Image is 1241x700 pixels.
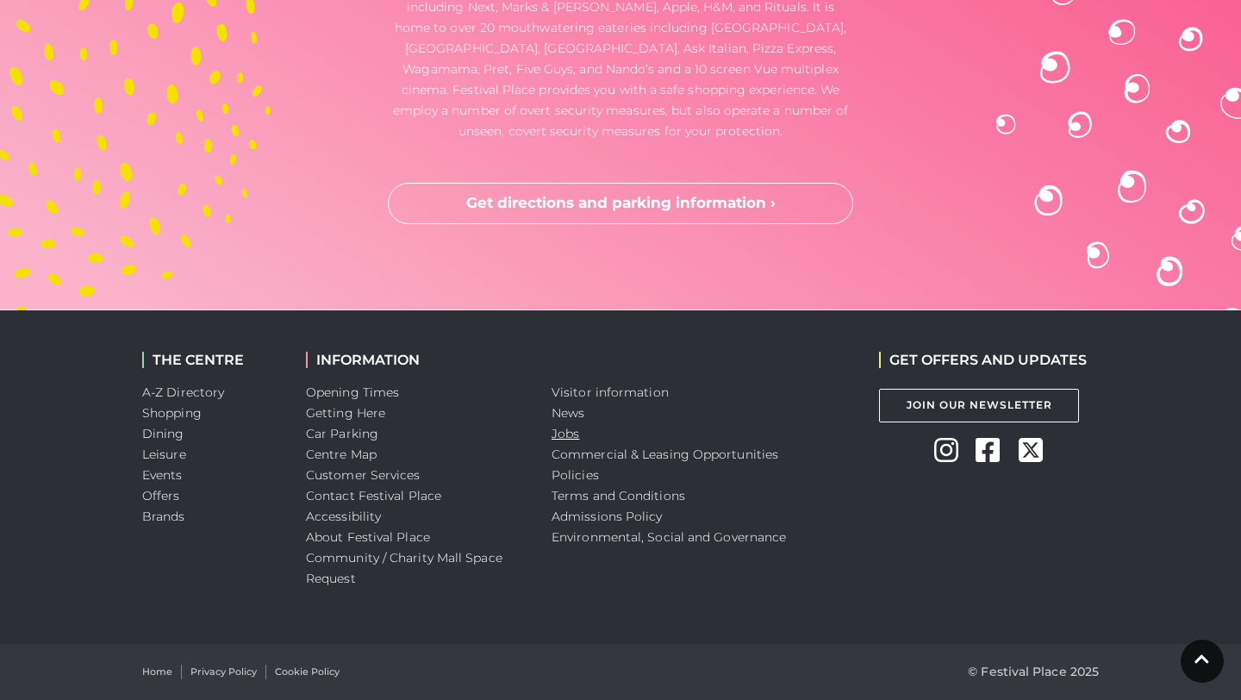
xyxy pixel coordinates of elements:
a: Admissions Policy [552,509,663,524]
a: Customer Services [306,467,421,483]
a: Home [142,665,172,679]
a: News [552,405,584,421]
h2: GET OFFERS AND UPDATES [879,352,1087,368]
a: Getting Here [306,405,385,421]
a: Shopping [142,405,202,421]
a: Privacy Policy [190,665,257,679]
a: Centre Map [306,447,377,462]
a: Terms and Conditions [552,488,685,503]
h2: INFORMATION [306,352,526,368]
a: Offers [142,488,180,503]
h2: THE CENTRE [142,352,280,368]
a: Commercial & Leasing Opportunities [552,447,778,462]
a: A-Z Directory [142,384,224,400]
a: Accessibility [306,509,381,524]
p: © Festival Place 2025 [968,661,1099,682]
a: Dining [142,426,184,441]
a: Get directions and parking information › [388,183,853,224]
a: Leisure [142,447,186,462]
a: Opening Times [306,384,399,400]
a: Policies [552,467,599,483]
a: Events [142,467,183,483]
a: Join Our Newsletter [879,389,1079,422]
a: Community / Charity Mall Space Request [306,550,502,586]
a: Visitor information [552,384,669,400]
a: Jobs [552,426,579,441]
a: About Festival Place [306,529,430,545]
a: Brands [142,509,185,524]
a: Car Parking [306,426,378,441]
a: Environmental, Social and Governance [552,529,786,545]
a: Contact Festival Place [306,488,441,503]
a: Cookie Policy [275,665,340,679]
